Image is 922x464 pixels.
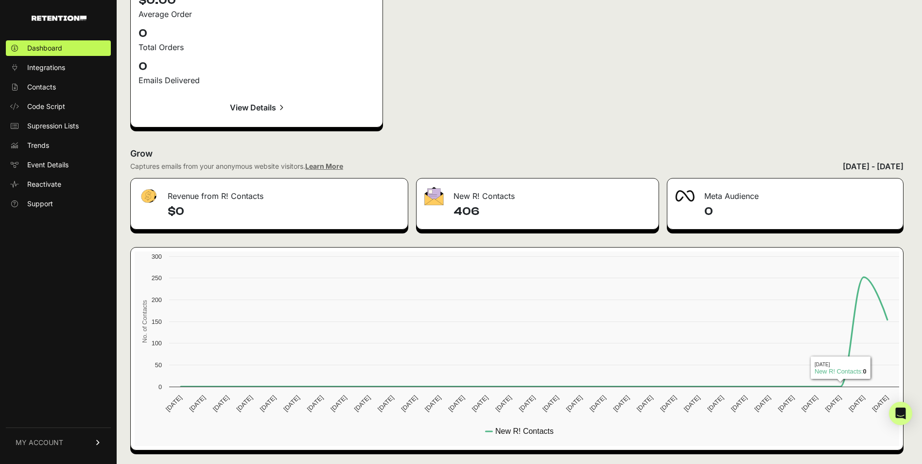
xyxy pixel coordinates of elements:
[282,394,301,413] text: [DATE]
[130,161,343,171] div: Captures emails from your anonymous website visitors.
[27,82,56,92] span: Contacts
[158,383,162,391] text: 0
[675,190,695,202] img: fa-meta-2f981b61bb99beabf952f7030308934f19ce035c18b003e963880cc3fabeebb7.png
[152,318,162,325] text: 150
[139,8,375,20] div: Average Order
[730,394,748,413] text: [DATE]
[518,394,537,413] text: [DATE]
[612,394,631,413] text: [DATE]
[635,394,654,413] text: [DATE]
[329,394,348,413] text: [DATE]
[753,394,772,413] text: [DATE]
[139,74,375,86] div: Emails Delivered
[305,162,343,170] a: Learn More
[824,394,843,413] text: [DATE]
[659,394,678,413] text: [DATE]
[6,40,111,56] a: Dashboard
[139,187,158,206] img: fa-dollar-13500eef13a19c4ab2b9ed9ad552e47b0d9fc28b02b83b90ba0e00f96d6372e9.png
[843,161,904,172] div: [DATE] - [DATE]
[164,394,183,413] text: [DATE]
[423,394,442,413] text: [DATE]
[470,394,489,413] text: [DATE]
[27,63,65,72] span: Integrations
[139,59,375,74] p: 0
[565,394,584,413] text: [DATE]
[400,394,419,413] text: [DATE]
[152,296,162,303] text: 200
[6,118,111,134] a: Supression Lists
[139,26,375,41] p: 0
[667,178,903,208] div: Meta Audience
[259,394,278,413] text: [DATE]
[777,394,796,413] text: [DATE]
[155,361,162,369] text: 50
[376,394,395,413] text: [DATE]
[27,179,61,189] span: Reactivate
[353,394,372,413] text: [DATE]
[152,274,162,282] text: 250
[27,43,62,53] span: Dashboard
[27,121,79,131] span: Supression Lists
[495,427,554,435] text: New R! Contacts
[6,157,111,173] a: Event Details
[6,428,111,457] a: MY ACCOUNT
[188,394,207,413] text: [DATE]
[139,41,375,53] div: Total Orders
[27,141,49,150] span: Trends
[6,60,111,75] a: Integrations
[800,394,819,413] text: [DATE]
[6,138,111,153] a: Trends
[141,300,148,343] text: No. of Contacts
[168,204,400,219] h4: $0
[27,102,65,111] span: Code Script
[847,394,866,413] text: [DATE]
[139,96,375,119] a: View Details
[424,187,444,205] img: fa-envelope-19ae18322b30453b285274b1b8af3d052b27d846a4fbe8435d1a52b978f639a2.png
[131,178,408,208] div: Revenue from R! Contacts
[6,99,111,114] a: Code Script
[306,394,325,413] text: [DATE]
[152,253,162,260] text: 300
[211,394,230,413] text: [DATE]
[541,394,560,413] text: [DATE]
[32,16,87,21] img: Retention.com
[453,204,651,219] h4: 406
[16,438,63,447] span: MY ACCOUNT
[6,79,111,95] a: Contacts
[704,204,895,219] h4: 0
[871,394,890,413] text: [DATE]
[706,394,725,413] text: [DATE]
[6,177,111,192] a: Reactivate
[494,394,513,413] text: [DATE]
[588,394,607,413] text: [DATE]
[27,160,69,170] span: Event Details
[682,394,701,413] text: [DATE]
[130,147,904,161] h2: Grow
[417,178,659,208] div: New R! Contacts
[235,394,254,413] text: [DATE]
[889,402,912,425] div: Open Intercom Messenger
[447,394,466,413] text: [DATE]
[6,196,111,212] a: Support
[27,199,53,209] span: Support
[152,339,162,347] text: 100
